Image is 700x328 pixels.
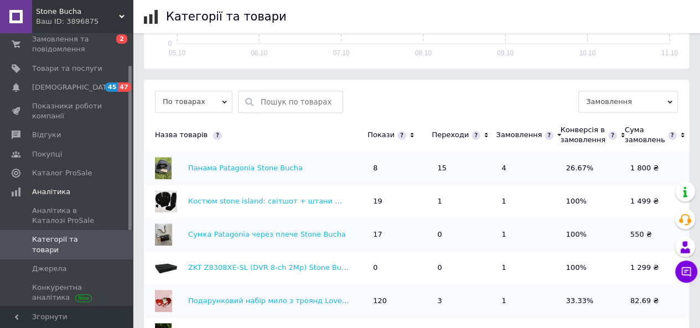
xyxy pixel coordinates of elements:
[116,34,127,44] span: 2
[625,152,689,185] td: 1 800 ₴
[561,218,625,251] td: 100%
[625,251,689,284] td: 1 299 ₴
[155,257,177,279] img: ZKT Z8308XE-SL (DVR 8-ch 2Mp) Stone Bucha
[36,7,119,17] span: Stone Bucha
[188,230,346,238] a: Сумка Patagonia через плече Stone Bucha
[432,218,496,251] td: 0
[105,82,118,92] span: 45
[32,130,61,140] span: Відгуки
[432,251,496,284] td: 0
[367,130,395,140] div: Покази
[496,218,560,251] td: 1
[155,157,172,179] img: Панама Patagonia Stone Bucha
[367,152,432,185] td: 8
[561,251,625,284] td: 100%
[625,185,689,218] td: 1 499 ₴
[32,187,70,197] span: Аналітика
[188,263,354,272] a: ZKT Z8308XE-SL (DVR 8-ch 2Mp) Stone Bucha
[432,284,496,317] td: 3
[367,185,432,218] td: 19
[155,223,172,246] img: Сумка Patagonia через плече Stone Bucha
[32,34,102,54] span: Замовлення та повідомлення
[579,49,595,57] text: 10.10
[188,197,526,205] a: Костюм stone island: світшот + штани 🔥 2 пари шкарпеток у подарунок! 😍 Stone Bucha
[32,168,92,178] span: Каталог ProSale
[251,49,267,57] text: 06.10
[432,130,469,140] div: Переходи
[367,218,432,251] td: 17
[496,251,560,284] td: 1
[367,284,432,317] td: 120
[32,264,66,274] span: Джерела
[625,125,665,145] div: Сума замовлень
[432,185,496,218] td: 1
[367,251,432,284] td: 0
[661,49,678,57] text: 11.10
[561,152,625,185] td: 26.67%
[32,206,102,226] span: Аналітика в Каталозі ProSale
[496,185,560,218] td: 1
[561,185,625,218] td: 100%
[497,49,514,57] text: 09.10
[188,164,303,172] a: Панама Patagonia Stone Bucha
[32,283,102,303] span: Конкурентна аналітика
[32,101,102,121] span: Показники роботи компанії
[415,49,432,57] text: 08.10
[155,190,177,212] img: Костюм stone island: світшот + штани 🔥 2 пари шкарпеток у подарунок! 😍 Stone Bucha
[496,152,560,185] td: 4
[561,284,625,317] td: 33.33%
[155,290,172,312] img: Подарунковий набір мило з троянд Love you 3 троянди з мильними пелюстками і Мишка в коробочці Чер...
[32,235,102,254] span: Категорії та товари
[118,82,131,92] span: 47
[32,82,114,92] span: [DEMOGRAPHIC_DATA]
[261,91,337,112] input: Пошук по товарах
[155,91,232,113] span: По товарах
[675,261,697,283] button: Чат з покупцем
[496,284,560,317] td: 1
[32,149,62,159] span: Покупці
[144,130,362,140] div: Назва товарів
[578,91,678,113] span: Замовлення
[432,152,496,185] td: 15
[561,125,605,145] div: Конверсія в замовлення
[188,296,660,305] a: Подарунковий набір мило з троянд Love you 3 троянди з мильними пелюстками і Мишка в коробочці Чер...
[496,130,542,140] div: Замовлення
[36,17,133,27] div: Ваш ID: 3896875
[333,49,350,57] text: 07.10
[168,40,172,48] text: 0
[625,284,689,317] td: 82.69 ₴
[166,10,287,23] h1: Категорії та товари
[169,49,185,57] text: 05.10
[32,64,102,74] span: Товари та послуги
[625,218,689,251] td: 550 ₴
